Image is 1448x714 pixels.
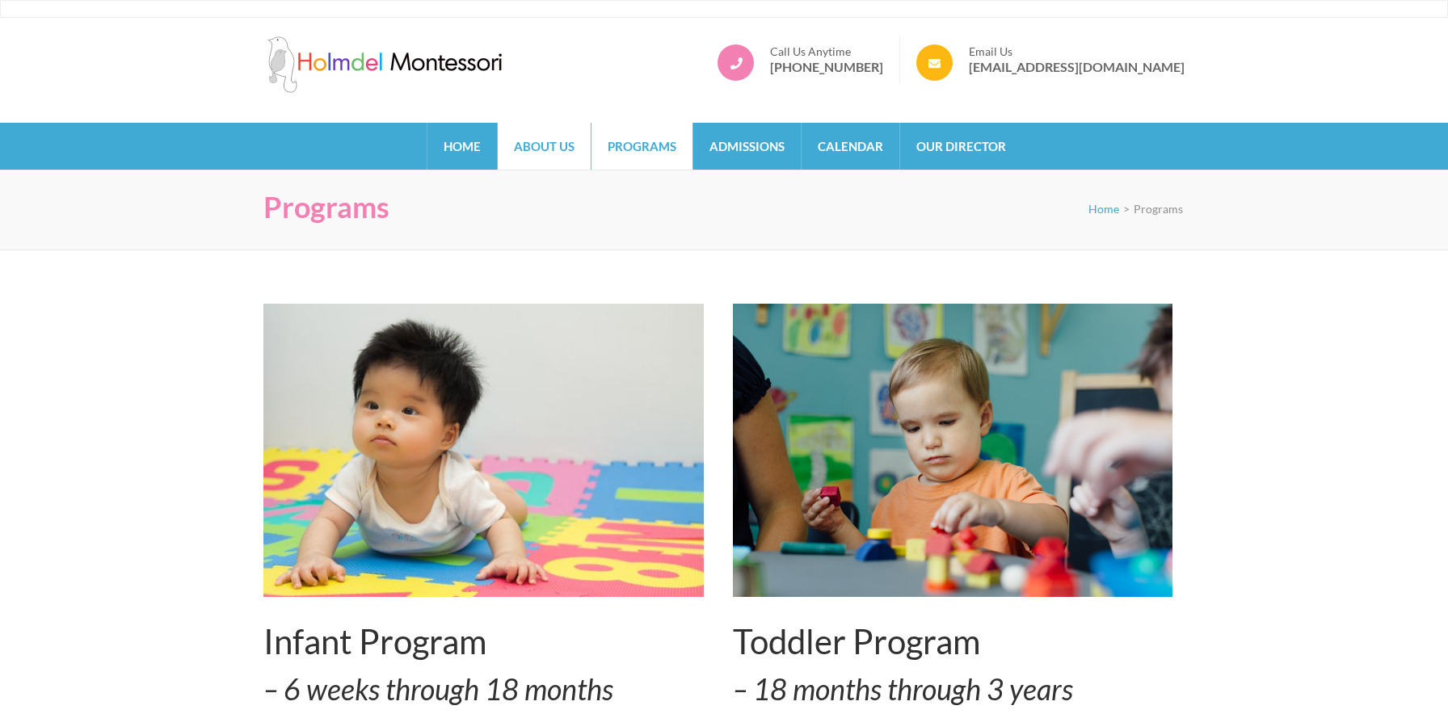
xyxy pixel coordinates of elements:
a: [PHONE_NUMBER] [770,59,883,75]
a: About Us [498,123,591,170]
em: – 6 weeks through 18 months [263,671,613,707]
h2: Toddler Program [733,621,1173,661]
span: Email Us [969,44,1185,59]
h2: Infant Program [263,621,704,661]
em: – 18 months through 3 years [733,671,1073,707]
a: Programs [591,123,692,170]
a: [EMAIL_ADDRESS][DOMAIN_NAME] [969,59,1185,75]
span: Call Us Anytime [770,44,883,59]
img: Holmdel Montessori School [263,36,506,93]
a: Admissions [693,123,801,170]
a: Home [1088,202,1119,216]
span: > [1123,202,1130,216]
h1: Programs [263,190,389,225]
a: Our Director [900,123,1022,170]
a: Home [427,123,497,170]
a: Calendar [802,123,899,170]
